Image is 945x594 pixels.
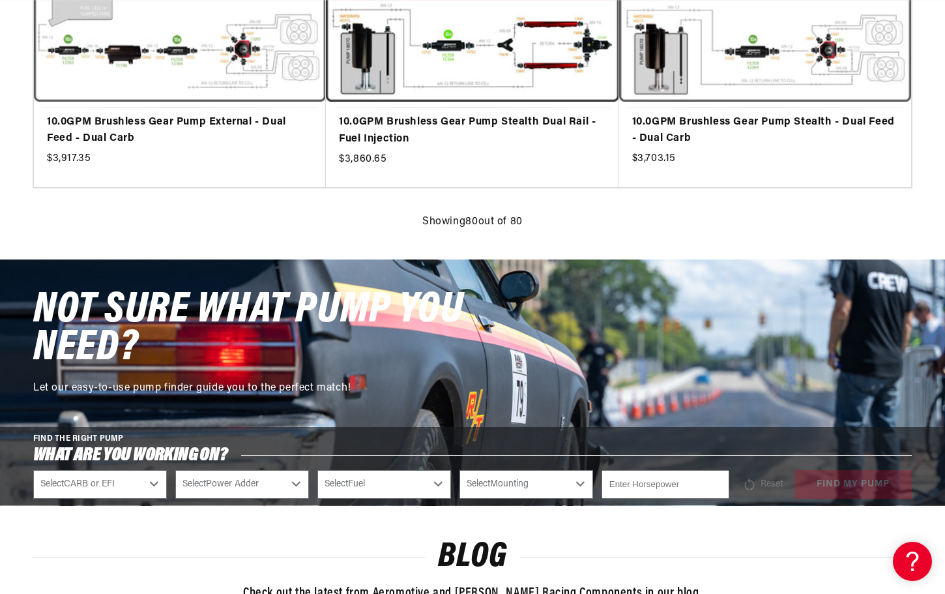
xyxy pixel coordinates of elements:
[175,470,309,499] select: Power Adder
[465,216,478,227] span: 80
[33,380,476,397] p: Let our easy-to-use pump finder guide you to the perfect match!
[47,114,313,147] a: 10.0GPM Brushless Gear Pump External - Dual Feed - Dual Carb
[459,470,593,499] select: Mounting
[317,470,451,499] select: Fuel
[422,214,523,231] p: Showing out of 80
[339,114,605,147] a: 10.0GPM Brushless Gear Pump Stealth Dual Rail - Fuel Injection
[33,435,124,443] span: FIND THE RIGHT PUMP
[602,470,729,499] input: Enter Horsepower
[33,447,228,464] span: What are you working on?
[33,542,912,572] h2: Blog
[33,289,463,370] span: NOT SURE WHAT PUMP YOU NEED?
[632,114,898,147] a: 10.0GPM Brushless Gear Pump Stealth - Dual Feed - Dual Carb
[33,470,167,499] select: CARB or EFI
